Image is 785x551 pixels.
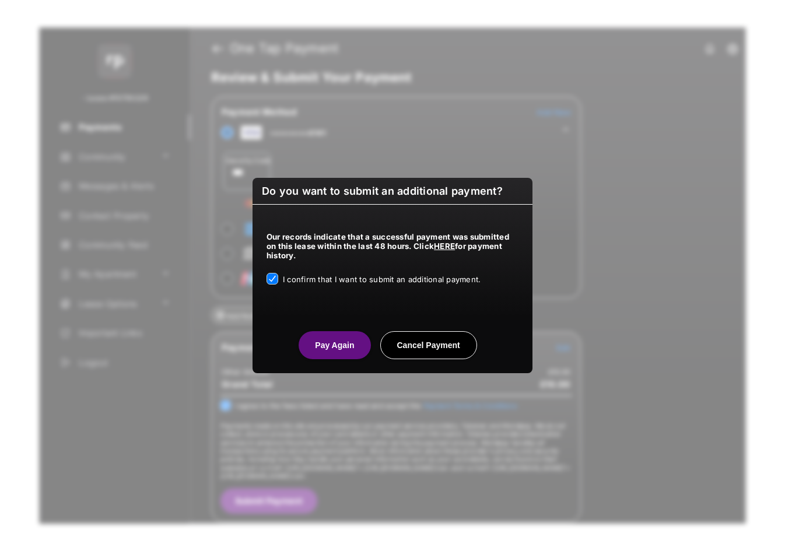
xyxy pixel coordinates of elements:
h6: Do you want to submit an additional payment? [253,178,532,205]
button: Pay Again [299,331,370,359]
h5: Our records indicate that a successful payment was submitted on this lease within the last 48 hou... [267,232,518,260]
button: Cancel Payment [380,331,477,359]
a: HERE [434,241,455,251]
span: I confirm that I want to submit an additional payment. [283,275,481,284]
